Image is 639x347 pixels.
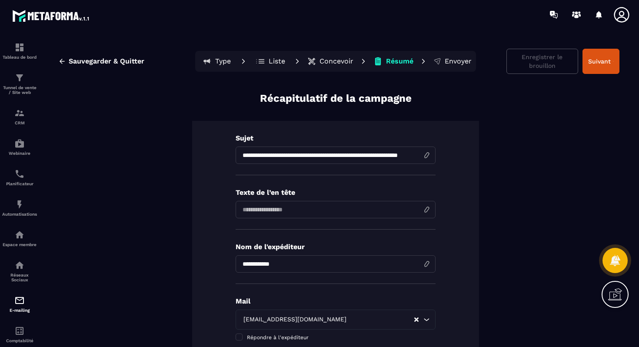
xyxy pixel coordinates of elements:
[236,297,436,305] p: Mail
[14,73,25,83] img: formation
[2,85,37,95] p: Tunnel de vente / Site web
[241,315,348,324] span: [EMAIL_ADDRESS][DOMAIN_NAME]
[236,310,436,330] div: Search for option
[12,8,90,23] img: logo
[2,101,37,132] a: formationformationCRM
[14,169,25,179] img: scheduler
[2,308,37,313] p: E-mailing
[14,326,25,336] img: accountant
[386,57,413,66] p: Résumé
[2,181,37,186] p: Planificateur
[2,212,37,217] p: Automatisations
[251,53,290,70] button: Liste
[2,151,37,156] p: Webinaire
[431,53,474,70] button: Envoyer
[260,91,412,106] p: Récapitulatif de la campagne
[2,132,37,162] a: automationsautomationsWebinaire
[197,53,236,70] button: Type
[414,317,419,323] button: Clear Selected
[269,57,285,66] p: Liste
[2,273,37,282] p: Réseaux Sociaux
[236,188,436,197] p: Texte de l’en tête
[2,120,37,125] p: CRM
[319,57,353,66] p: Concevoir
[305,53,356,70] button: Concevoir
[2,66,37,101] a: formationformationTunnel de vente / Site web
[2,338,37,343] p: Comptabilité
[14,42,25,53] img: formation
[2,162,37,193] a: schedulerschedulerPlanificateur
[582,49,619,74] button: Suivant
[371,53,416,70] button: Résumé
[2,36,37,66] a: formationformationTableau de bord
[2,55,37,60] p: Tableau de bord
[2,242,37,247] p: Espace membre
[445,57,472,66] p: Envoyer
[215,57,231,66] p: Type
[2,193,37,223] a: automationsautomationsAutomatisations
[236,243,436,251] p: Nom de l'expéditeur
[14,138,25,149] img: automations
[14,230,25,240] img: automations
[236,134,436,142] p: Sujet
[2,254,37,289] a: social-networksocial-networkRéseaux Sociaux
[14,295,25,306] img: email
[14,260,25,270] img: social-network
[247,334,309,340] span: Répondre à l'expéditeur
[2,289,37,319] a: emailemailE-mailing
[14,108,25,118] img: formation
[348,315,413,324] input: Search for option
[69,57,144,66] span: Sauvegarder & Quitter
[2,223,37,254] a: automationsautomationsEspace membre
[14,199,25,210] img: automations
[52,53,151,69] button: Sauvegarder & Quitter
